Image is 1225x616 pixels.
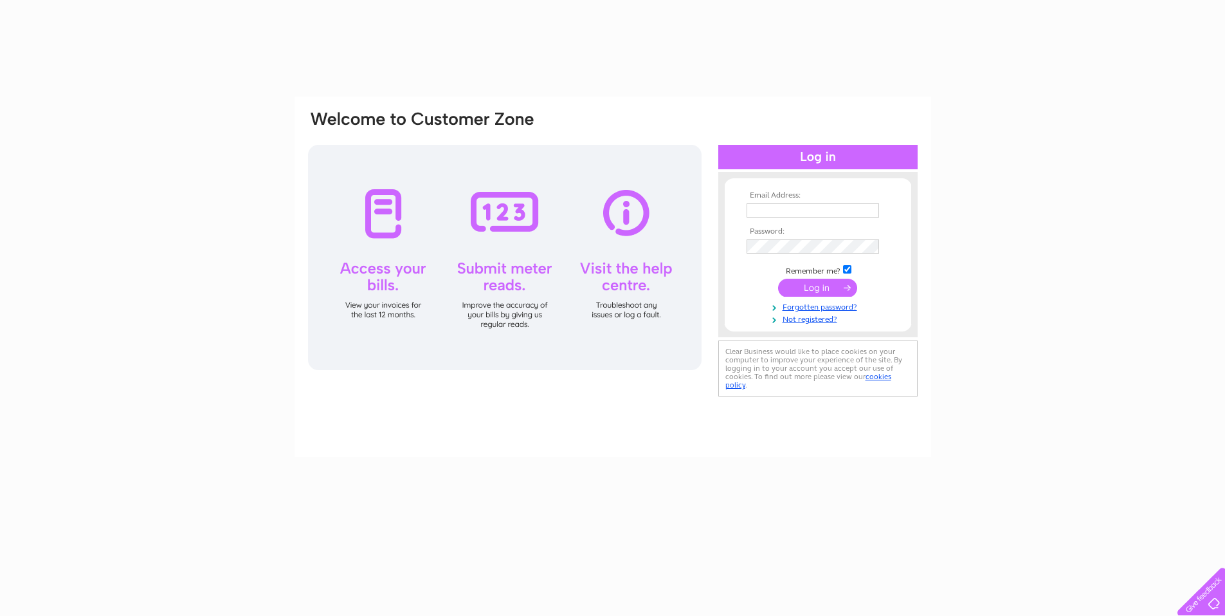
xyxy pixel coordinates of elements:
[747,300,893,312] a: Forgotten password?
[743,227,893,236] th: Password:
[743,191,893,200] th: Email Address:
[778,279,857,297] input: Submit
[718,341,918,397] div: Clear Business would like to place cookies on your computer to improve your experience of the sit...
[725,372,891,389] a: cookies policy
[743,263,893,276] td: Remember me?
[747,312,893,324] a: Not registered?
